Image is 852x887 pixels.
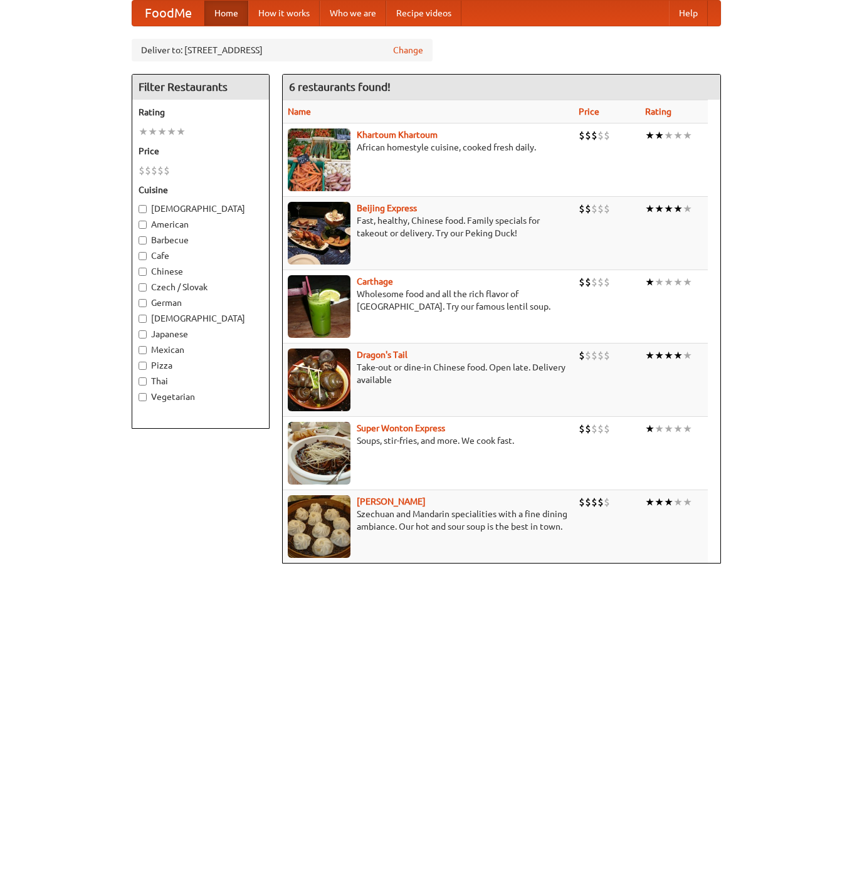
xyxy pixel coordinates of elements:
div: Deliver to: [STREET_ADDRESS] [132,39,433,61]
p: Fast, healthy, Chinese food. Family specials for takeout or delivery. Try our Peking Duck! [288,214,569,239]
img: superwonton.jpg [288,422,350,485]
li: ★ [683,275,692,289]
li: $ [585,129,591,142]
li: ★ [673,202,683,216]
li: $ [579,202,585,216]
li: $ [604,422,610,436]
li: ★ [655,422,664,436]
li: ★ [645,495,655,509]
input: Pizza [139,362,147,370]
label: Chinese [139,265,263,278]
li: $ [579,275,585,289]
a: Change [393,44,423,56]
p: Soups, stir-fries, and more. We cook fast. [288,434,569,447]
input: Mexican [139,346,147,354]
li: $ [597,275,604,289]
input: Chinese [139,268,147,276]
li: ★ [683,349,692,362]
li: ★ [645,422,655,436]
li: ★ [673,349,683,362]
ng-pluralize: 6 restaurants found! [289,81,391,93]
li: $ [591,202,597,216]
li: $ [597,202,604,216]
li: $ [591,495,597,509]
li: ★ [157,125,167,139]
li: ★ [673,275,683,289]
li: $ [579,495,585,509]
li: $ [604,349,610,362]
a: Who we are [320,1,386,26]
li: ★ [176,125,186,139]
a: Help [669,1,708,26]
li: $ [139,164,145,177]
a: Recipe videos [386,1,461,26]
li: $ [597,349,604,362]
label: Barbecue [139,234,263,246]
a: Home [204,1,248,26]
a: Dragon's Tail [357,350,408,360]
li: ★ [655,349,664,362]
a: Super Wonton Express [357,423,445,433]
img: beijing.jpg [288,202,350,265]
li: $ [591,275,597,289]
input: Cafe [139,252,147,260]
label: [DEMOGRAPHIC_DATA] [139,202,263,215]
li: $ [145,164,151,177]
a: [PERSON_NAME] [357,496,426,506]
li: ★ [673,422,683,436]
li: $ [604,495,610,509]
label: Thai [139,375,263,387]
p: Take-out or dine-in Chinese food. Open late. Delivery available [288,361,569,386]
input: Thai [139,377,147,386]
input: German [139,299,147,307]
li: ★ [645,202,655,216]
label: Japanese [139,328,263,340]
li: ★ [148,125,157,139]
li: ★ [645,349,655,362]
img: carthage.jpg [288,275,350,338]
li: ★ [664,129,673,142]
li: $ [151,164,157,177]
a: How it works [248,1,320,26]
li: ★ [645,275,655,289]
li: $ [157,164,164,177]
li: ★ [683,495,692,509]
li: ★ [664,275,673,289]
li: $ [591,349,597,362]
li: ★ [664,349,673,362]
b: Khartoum Khartoum [357,130,438,140]
input: Czech / Slovak [139,283,147,291]
label: Mexican [139,344,263,356]
label: American [139,218,263,231]
li: ★ [655,495,664,509]
label: Pizza [139,359,263,372]
li: $ [585,422,591,436]
li: $ [164,164,170,177]
li: $ [591,129,597,142]
li: $ [597,495,604,509]
li: $ [597,422,604,436]
li: ★ [139,125,148,139]
p: Szechuan and Mandarin specialities with a fine dining ambiance. Our hot and sour soup is the best... [288,508,569,533]
li: ★ [664,422,673,436]
li: ★ [673,129,683,142]
li: ★ [655,275,664,289]
li: ★ [655,129,664,142]
li: ★ [645,129,655,142]
li: ★ [683,129,692,142]
b: Beijing Express [357,203,417,213]
li: ★ [655,202,664,216]
a: Rating [645,107,671,117]
li: $ [579,129,585,142]
p: Wholesome food and all the rich flavor of [GEOGRAPHIC_DATA]. Try our famous lentil soup. [288,288,569,313]
li: $ [604,129,610,142]
a: FoodMe [132,1,204,26]
li: ★ [664,495,673,509]
a: Name [288,107,311,117]
p: African homestyle cuisine, cooked fresh daily. [288,141,569,154]
img: dragon.jpg [288,349,350,411]
h4: Filter Restaurants [132,75,269,100]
